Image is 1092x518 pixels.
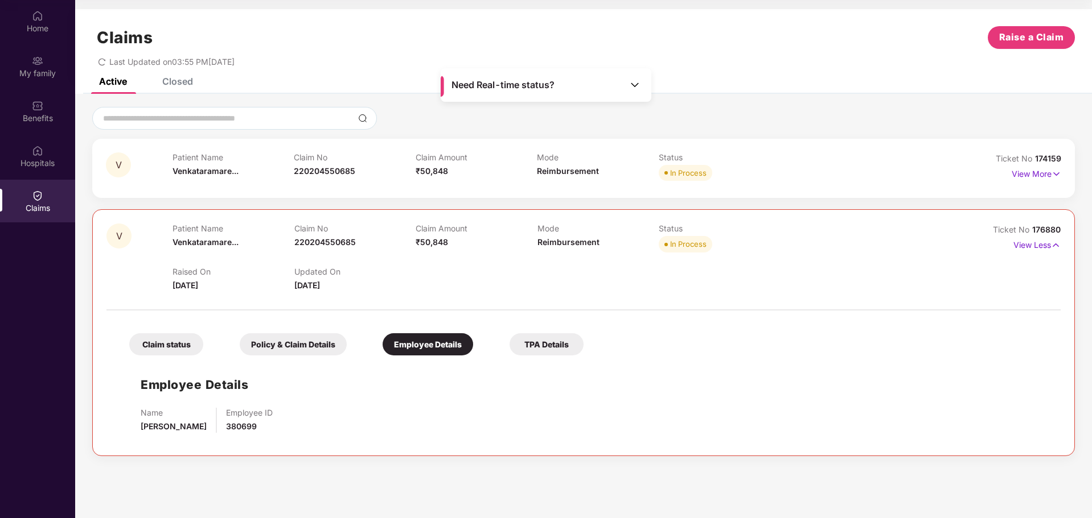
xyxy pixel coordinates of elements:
[358,114,367,123] img: svg+xml;base64,PHN2ZyBpZD0iU2VhcmNoLTMyeDMyIiB4bWxucz0iaHR0cDovL3d3dy53My5vcmcvMjAwMC9zdmciIHdpZH...
[141,375,248,394] h1: Employee Details
[416,237,448,247] span: ₹50,848
[537,223,659,233] p: Mode
[173,280,198,290] span: [DATE]
[1052,168,1061,180] img: svg+xml;base64,PHN2ZyB4bWxucz0iaHR0cDovL3d3dy53My5vcmcvMjAwMC9zdmciIHdpZHRoPSIxNyIgaGVpZ2h0PSIxNy...
[294,152,416,162] p: Claim No
[294,166,355,176] span: 220204550685
[173,166,239,176] span: Venkataramare...
[32,190,43,201] img: svg+xml;base64,PHN2ZyBpZD0iQ2xhaW0iIHhtbG5zPSJodHRwOi8vd3d3LnczLm9yZy8yMDAwL3N2ZyIgd2lkdGg9IjIwIi...
[996,154,1035,163] span: Ticket No
[993,225,1032,234] span: Ticket No
[173,237,239,247] span: Venkataramare...
[1051,239,1061,251] img: svg+xml;base64,PHN2ZyB4bWxucz0iaHR0cDovL3d3dy53My5vcmcvMjAwMC9zdmciIHdpZHRoPSIxNyIgaGVpZ2h0PSIxNy...
[510,333,584,355] div: TPA Details
[659,223,780,233] p: Status
[32,145,43,156] img: svg+xml;base64,PHN2ZyBpZD0iSG9zcGl0YWxzIiB4bWxucz0iaHR0cDovL3d3dy53My5vcmcvMjAwMC9zdmciIHdpZHRoPS...
[141,408,207,417] p: Name
[173,152,294,162] p: Patient Name
[32,10,43,22] img: svg+xml;base64,PHN2ZyBpZD0iSG9tZSIgeG1sbnM9Imh0dHA6Ly93d3cudzMub3JnLzIwMDAvc3ZnIiB3aWR0aD0iMjAiIG...
[1032,225,1061,234] span: 176880
[416,152,537,162] p: Claim Amount
[32,55,43,67] img: svg+xml;base64,PHN2ZyB3aWR0aD0iMjAiIGhlaWdodD0iMjAiIHZpZXdCb3g9IjAgMCAyMCAyMCIgZmlsbD0ibm9uZSIgeG...
[141,421,207,431] span: [PERSON_NAME]
[383,333,473,355] div: Employee Details
[97,28,153,47] h1: Claims
[416,223,537,233] p: Claim Amount
[537,152,659,162] p: Mode
[99,76,127,87] div: Active
[32,100,43,111] img: svg+xml;base64,PHN2ZyBpZD0iQmVuZWZpdHMiIHhtbG5zPSJodHRwOi8vd3d3LnczLm9yZy8yMDAwL3N2ZyIgd2lkdGg9Ij...
[173,267,294,276] p: Raised On
[226,421,257,431] span: 380699
[294,223,416,233] p: Claim No
[999,30,1064,44] span: Raise a Claim
[1012,165,1061,180] p: View More
[294,237,356,247] span: 220204550685
[537,166,599,176] span: Reimbursement
[659,152,781,162] p: Status
[670,238,707,250] div: In Process
[109,57,235,67] span: Last Updated on 03:55 PM[DATE]
[537,237,600,247] span: Reimbursement
[451,79,555,91] span: Need Real-time status?
[226,408,273,417] p: Employee ID
[1013,236,1061,251] p: View Less
[416,166,448,176] span: ₹50,848
[162,76,193,87] div: Closed
[173,223,294,233] p: Patient Name
[116,231,122,241] span: V
[629,79,641,90] img: Toggle Icon
[988,26,1075,49] button: Raise a Claim
[294,267,416,276] p: Updated On
[240,333,347,355] div: Policy & Claim Details
[670,167,707,179] div: In Process
[1035,154,1061,163] span: 174159
[116,160,122,170] span: V
[98,57,106,67] span: redo
[129,333,203,355] div: Claim status
[294,280,320,290] span: [DATE]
